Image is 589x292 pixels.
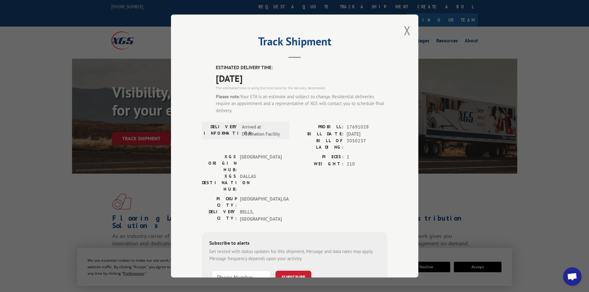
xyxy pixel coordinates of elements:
[209,239,380,248] div: Subscribe to alerts
[202,196,237,209] label: PICKUP CITY:
[216,94,240,99] strong: Please note:
[347,131,387,138] span: [DATE]
[295,138,344,150] label: BILL OF LADING:
[240,154,282,173] span: [GEOGRAPHIC_DATA]
[202,209,237,222] label: DELIVERY CITY:
[275,271,311,284] button: SUBSCRIBE
[295,161,344,168] label: WEIGHT:
[202,37,387,49] h2: Track Shipment
[347,154,387,161] span: 2
[202,154,237,173] label: XGS ORIGIN HUB:
[295,131,344,138] label: BILL DATE:
[216,93,387,114] div: Your ETA is an estimate and subject to change. Residential deliveries require an appointment and ...
[240,173,282,193] span: DALLAS
[202,173,237,193] label: XGS DESTINATION HUB:
[216,64,387,71] label: ESTIMATED DELIVERY TIME:
[563,267,582,286] div: Open chat
[216,71,387,85] span: [DATE]
[404,22,411,39] button: Close modal
[209,248,380,262] div: Get texted with status updates for this shipment. Message and data rates may apply. Message frequ...
[240,209,282,222] span: BELLS , [GEOGRAPHIC_DATA]
[347,124,387,131] span: 17691028
[240,196,282,209] span: [GEOGRAPHIC_DATA] , GA
[216,85,387,91] div: The estimated time is using the time zone for the delivery destination.
[295,154,344,161] label: PIECES:
[295,124,344,131] label: PROBILL:
[347,161,387,168] span: 210
[204,124,239,138] label: DELIVERY INFORMATION:
[212,271,271,284] input: Phone Number
[347,138,387,150] span: 3050237
[242,124,284,138] span: Arrived at Destination Facility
